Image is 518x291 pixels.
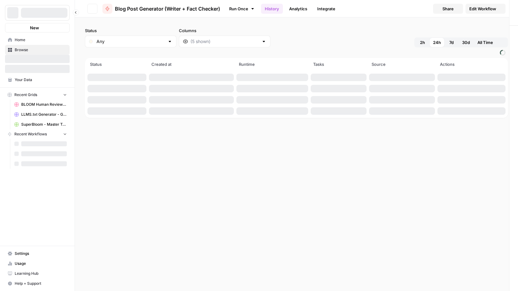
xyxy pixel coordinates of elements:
span: Browse [15,47,67,53]
a: Browse [5,45,70,55]
span: BLOOM Human Review (ver2) [21,102,67,107]
span: Your Data [15,77,67,83]
a: SuperBloom - Master Topic List [12,119,70,129]
th: Tasks [309,58,368,72]
input: Any [96,38,165,45]
a: Run Once [225,3,259,14]
a: Your Data [5,75,70,85]
button: Recent Grids [5,90,70,99]
span: Learning Hub [15,271,67,276]
a: Learning Hub [5,269,70,279]
span: Recent Grids [14,92,37,98]
a: History [261,4,283,14]
a: Settings [5,249,70,259]
button: Help + Support [5,279,70,289]
button: New [5,23,70,32]
a: BLOOM Human Review (ver2) [12,99,70,109]
span: Home [15,37,67,43]
a: Home [5,35,70,45]
span: LLMS.txt Generator - Grid [21,112,67,117]
label: Status [85,27,176,34]
span: New [30,25,39,31]
label: Columns [179,27,270,34]
th: Runtime [235,58,309,72]
span: SuperBloom - Master Topic List [21,122,67,127]
input: (5 shown) [190,38,259,45]
th: Created at [148,58,235,72]
span: Settings [15,251,67,256]
a: Blog Post Generator (Writer + Fact Checker) [102,4,220,14]
span: Blog Post Generator (Writer + Fact Checker) [115,5,220,12]
a: Analytics [285,4,311,14]
span: Help + Support [15,281,67,286]
span: Recent Workflows [14,131,47,137]
a: LLMS.txt Generator - Grid [12,109,70,119]
a: Usage [5,259,70,269]
th: Status [86,58,148,72]
button: Recent Workflows [5,129,70,139]
span: Usage [15,261,67,266]
a: Integrate [313,4,339,14]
